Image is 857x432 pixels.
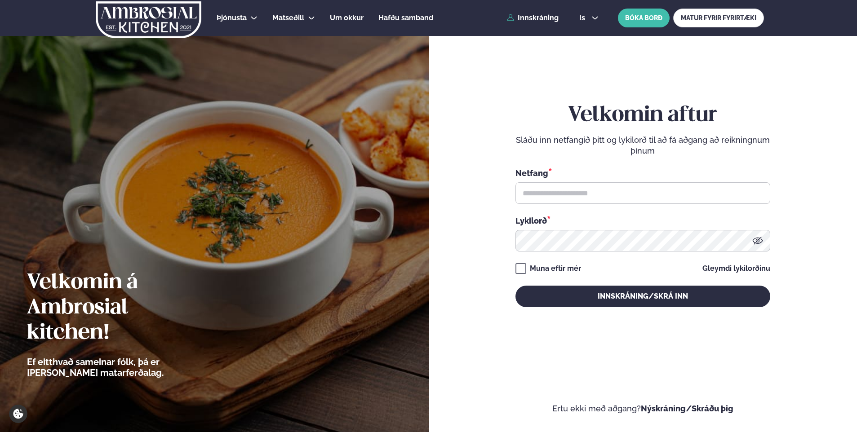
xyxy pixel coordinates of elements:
[272,13,304,23] a: Matseðill
[378,13,433,23] a: Hafðu samband
[272,13,304,22] span: Matseðill
[378,13,433,22] span: Hafðu samband
[9,405,27,423] a: Cookie settings
[515,135,770,156] p: Sláðu inn netfangið þitt og lykilorð til að fá aðgang að reikningnum þínum
[27,270,213,346] h2: Velkomin á Ambrosial kitchen!
[673,9,764,27] a: MATUR FYRIR FYRIRTÆKI
[515,286,770,307] button: Innskráning/Skrá inn
[515,215,770,226] div: Lykilorð
[507,14,559,22] a: Innskráning
[95,1,202,38] img: logo
[456,403,830,414] p: Ertu ekki með aðgang?
[515,103,770,128] h2: Velkomin aftur
[641,404,733,413] a: Nýskráning/Skráðu þig
[618,9,670,27] button: BÓKA BORÐ
[702,265,770,272] a: Gleymdi lykilorðinu
[217,13,247,22] span: Þjónusta
[579,14,588,22] span: is
[330,13,364,22] span: Um okkur
[515,167,770,179] div: Netfang
[27,357,213,378] p: Ef eitthvað sameinar fólk, þá er [PERSON_NAME] matarferðalag.
[330,13,364,23] a: Um okkur
[572,14,606,22] button: is
[217,13,247,23] a: Þjónusta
